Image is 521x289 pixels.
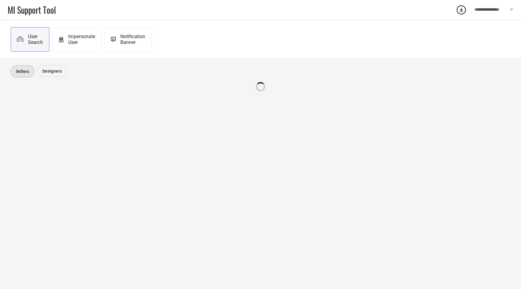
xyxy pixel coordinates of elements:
[16,69,29,74] span: Sellers
[456,4,467,15] div: Open download list
[120,34,145,45] span: Notification Banner
[28,34,43,45] span: User Search
[8,4,56,16] span: MI Support Tool
[68,34,95,45] span: Impersonate User
[42,69,62,74] span: Designers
